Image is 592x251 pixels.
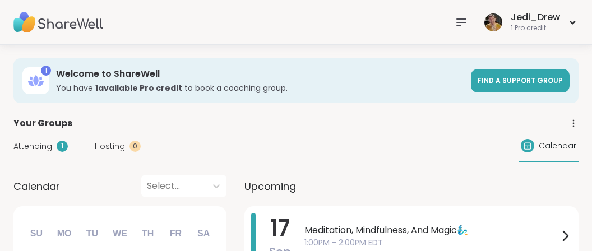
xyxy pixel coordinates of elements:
[511,24,560,33] div: 1 Pro credit
[13,179,60,194] span: Calendar
[136,221,160,246] div: Th
[80,221,104,246] div: Tu
[13,117,72,130] span: Your Groups
[56,82,464,94] h3: You have to book a coaching group.
[478,76,563,85] span: Find a support group
[95,82,182,94] b: 1 available Pro credit
[57,141,68,152] div: 1
[163,221,188,246] div: Fr
[41,66,51,76] div: 1
[484,13,502,31] img: Jedi_Drew
[129,141,141,152] div: 0
[304,224,558,237] span: Meditation, Mindfulness, And Magic🧞‍♂️
[471,69,570,92] a: Find a support group
[56,68,464,80] h3: Welcome to ShareWell
[304,237,558,249] span: 1:00PM - 2:00PM EDT
[270,212,290,244] span: 17
[108,221,132,246] div: We
[95,141,125,152] span: Hosting
[511,11,560,24] div: Jedi_Drew
[244,179,296,194] span: Upcoming
[13,141,52,152] span: Attending
[24,221,49,246] div: Su
[13,3,103,42] img: ShareWell Nav Logo
[52,221,76,246] div: Mo
[539,140,576,152] span: Calendar
[191,221,216,246] div: Sa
